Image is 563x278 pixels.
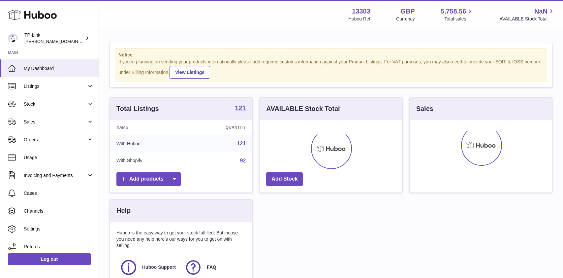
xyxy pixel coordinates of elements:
span: My Dashboard [24,65,94,72]
a: 121 [235,105,246,113]
span: Returns [24,244,94,250]
span: FAQ [207,264,216,270]
strong: GBP [400,7,415,16]
div: Currency [396,16,415,22]
h3: AVAILABLE Stock Total [266,104,340,113]
a: NaN AVAILABLE Stock Total [499,7,555,22]
span: Stock [24,101,87,107]
td: With Shopify [110,152,187,169]
img: susie.li@tp-link.com [8,33,18,43]
span: Channels [24,208,94,214]
span: Listings [24,83,87,89]
span: NaN [534,7,547,16]
span: Sales [24,119,87,125]
th: Name [110,120,187,135]
a: 5,758.56 Total sales [441,7,474,22]
a: 92 [240,158,246,163]
a: Log out [8,253,91,265]
span: 5,758.56 [441,7,466,16]
span: Cases [24,190,94,196]
div: TP-Link [24,32,84,45]
h3: Sales [416,104,433,113]
div: Huboo Ref [348,16,370,22]
span: AVAILABLE Stock Total [499,16,555,22]
p: Huboo is the easy way to get your stock fulfilled. But incase you need any help here's our ways f... [116,230,246,249]
th: Quantity [187,120,252,135]
span: Settings [24,226,94,232]
span: Orders [24,137,87,143]
div: If you're planning on sending your products internationally please add required customs informati... [118,59,544,79]
a: View Listings [170,66,210,79]
span: [PERSON_NAME][DOMAIN_NAME][EMAIL_ADDRESS][DOMAIN_NAME] [24,39,167,44]
span: Invoicing and Payments [24,172,87,179]
a: FAQ [184,259,242,276]
span: Total sales [444,16,474,22]
a: Huboo Support [120,259,178,276]
strong: Notice [118,52,544,58]
a: 121 [237,141,246,146]
h3: Help [116,206,131,215]
span: Usage [24,155,94,161]
td: With Huboo [110,135,187,152]
a: Add Stock [266,172,303,186]
strong: 121 [235,105,246,111]
strong: 13303 [352,7,370,16]
h3: Total Listings [116,104,159,113]
a: Add products [116,172,181,186]
span: Huboo Support [142,264,176,270]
